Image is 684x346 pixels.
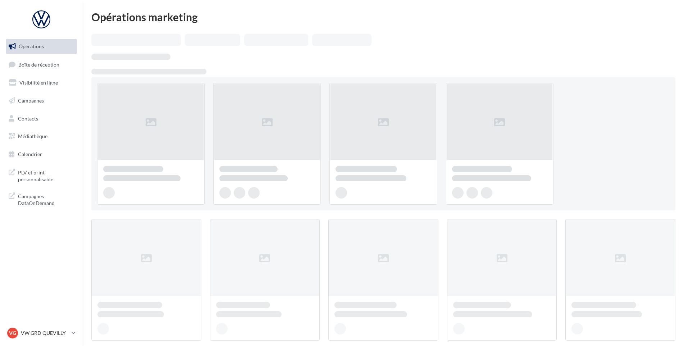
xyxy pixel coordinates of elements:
[19,43,44,49] span: Opérations
[18,151,42,157] span: Calendrier
[19,79,58,86] span: Visibilité en ligne
[4,39,78,54] a: Opérations
[18,115,38,121] span: Contacts
[4,111,78,126] a: Contacts
[21,329,69,337] p: VW GRD QUEVILLY
[4,188,78,210] a: Campagnes DataOnDemand
[18,61,59,67] span: Boîte de réception
[4,147,78,162] a: Calendrier
[4,93,78,108] a: Campagnes
[9,329,16,337] span: VG
[4,165,78,186] a: PLV et print personnalisable
[18,191,74,207] span: Campagnes DataOnDemand
[4,129,78,144] a: Médiathèque
[4,75,78,90] a: Visibilité en ligne
[4,57,78,72] a: Boîte de réception
[6,326,77,340] a: VG VW GRD QUEVILLY
[18,168,74,183] span: PLV et print personnalisable
[91,12,675,22] div: Opérations marketing
[18,97,44,104] span: Campagnes
[18,133,47,139] span: Médiathèque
